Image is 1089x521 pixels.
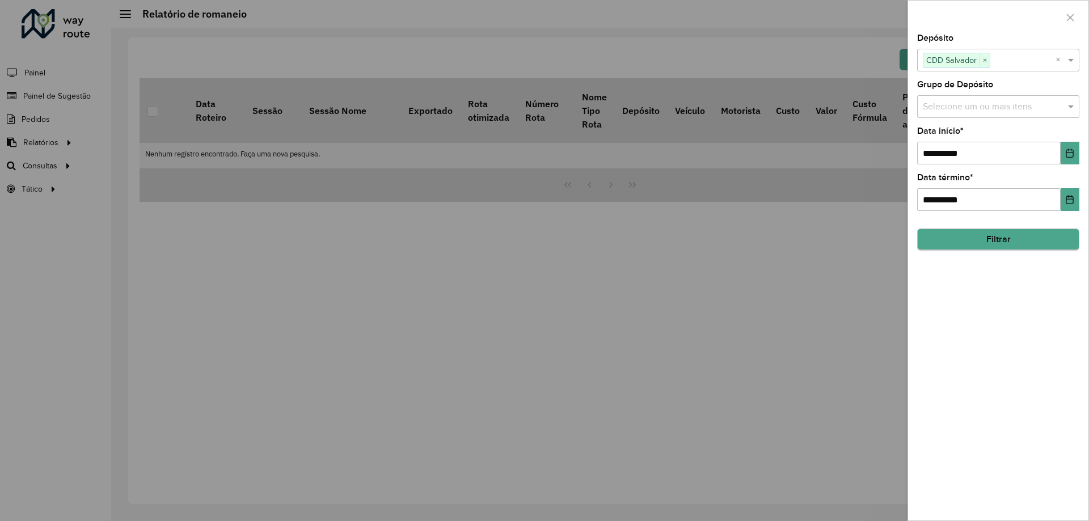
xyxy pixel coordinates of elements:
span: × [980,54,990,67]
label: Depósito [917,31,953,45]
span: CDD Salvador [923,53,980,67]
label: Grupo de Depósito [917,78,993,91]
button: Filtrar [917,228,1079,250]
button: Choose Date [1061,188,1079,211]
span: Clear all [1056,53,1065,67]
label: Data término [917,171,973,184]
label: Data início [917,124,964,138]
button: Choose Date [1061,142,1079,164]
